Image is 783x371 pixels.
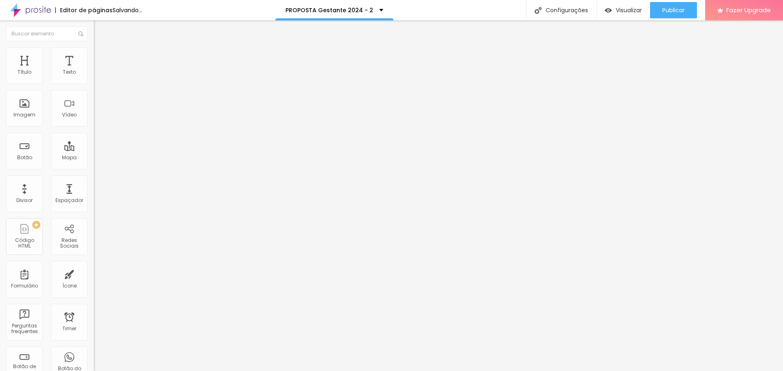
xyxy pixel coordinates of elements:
button: Visualizar [597,2,650,18]
div: Imagem [13,112,35,118]
button: Publicar [650,2,697,18]
div: Salvando... [113,7,142,13]
div: Editor de páginas [55,7,113,13]
div: Vídeo [62,112,77,118]
span: Fazer Upgrade [726,7,771,13]
img: Icone [78,31,83,36]
span: Visualizar [616,7,642,13]
img: view-1.svg [605,7,612,14]
div: Botão [17,155,32,160]
div: Perguntas frequentes [8,323,40,335]
div: Código HTML [8,237,40,249]
div: Título [18,69,31,75]
p: PROPOSTA Gestante 2024 - 2 [285,7,373,13]
span: Publicar [662,7,685,13]
div: Formulário [11,283,38,289]
div: Timer [62,326,76,331]
div: Ícone [62,283,77,289]
iframe: Editor [94,20,783,371]
div: Redes Sociais [53,237,85,249]
img: Icone [535,7,542,14]
div: Divisor [16,198,33,203]
div: Espaçador [55,198,83,203]
div: Texto [63,69,76,75]
input: Buscar elemento [6,26,88,41]
div: Mapa [62,155,77,160]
